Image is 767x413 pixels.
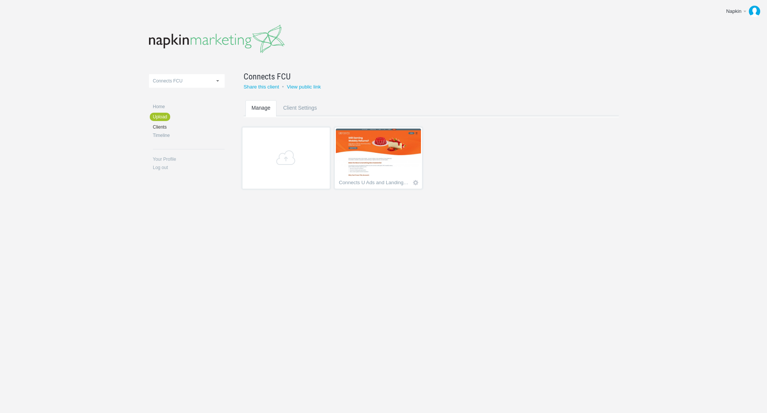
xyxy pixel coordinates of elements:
[749,6,760,17] img: 962c44cf9417398e979bba9dc8fee69e
[244,70,290,82] span: Connects FCU
[333,126,424,190] li: Contains 46 images
[153,78,183,84] span: Connects FCU
[282,84,284,90] small: •
[277,100,323,130] a: Client Settings
[153,125,225,129] a: Clients
[153,157,225,161] a: Your Profile
[244,70,600,82] a: Connects FCU
[149,25,285,53] img: napkinmarketing-logo_20160520102043.png
[150,113,170,121] a: Upload
[339,180,409,188] div: Connects U Ads and Landing Page
[153,133,225,138] a: Timeline
[720,4,763,19] a: Napkin
[287,84,321,90] a: View public link
[336,129,421,176] img: napkinmarketing_jhec9v_thumb.jpg
[244,84,279,90] a: Share this client
[153,165,225,170] a: Log out
[245,100,276,130] a: Manage
[247,150,326,165] span: +
[412,179,419,186] a: Icon
[726,8,742,15] div: Napkin
[153,104,225,109] a: Home
[242,127,330,189] a: +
